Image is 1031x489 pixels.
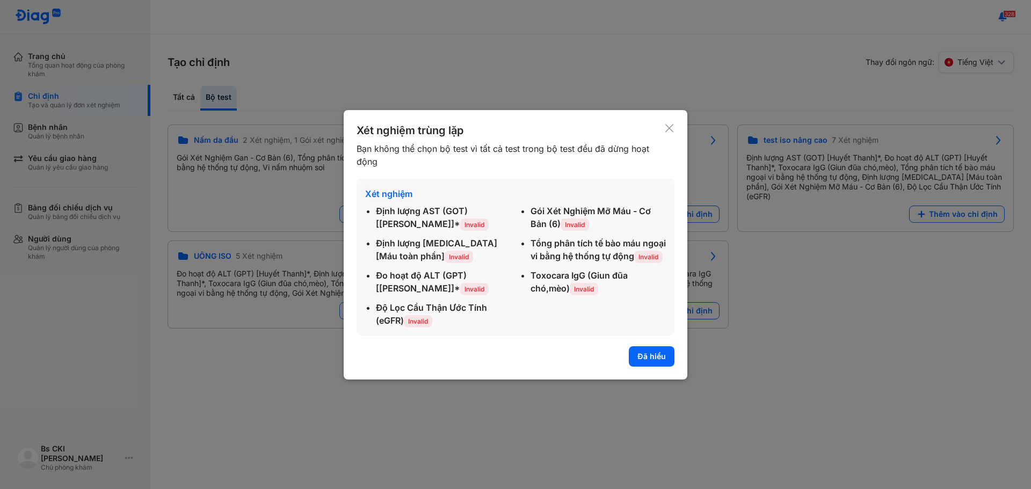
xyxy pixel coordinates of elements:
div: Đo hoạt độ ALT (GPT) [[PERSON_NAME]]* [376,269,511,295]
span: Invalid [445,251,473,263]
div: Xét nghiệm [365,187,666,200]
div: Tổng phân tích tế bào máu ngoại vi bằng hệ thống tự động [531,237,666,262]
span: Invalid [460,218,489,231]
span: Invalid [561,218,589,231]
div: Gói Xét Nghiệm Mỡ Máu - Cơ Bản (6) [531,205,666,230]
span: Invalid [634,251,663,263]
span: Invalid [460,283,489,295]
span: Invalid [570,283,598,295]
div: Định lượng [MEDICAL_DATA] [Máu toàn phần] [376,237,511,262]
div: Toxocara IgG (Giun đũa chó,mèo) [531,269,666,295]
div: Xét nghiệm trùng lặp [357,123,664,138]
span: Invalid [404,315,432,327]
div: Định lượng AST (GOT) [[PERSON_NAME]]* [376,205,511,230]
div: Độ Lọc Cầu Thận Ước Tính (eGFR) [376,301,511,327]
div: Bạn không thể chọn bộ test vì tất cả test trong bộ test đều đã dừng hoạt động [357,142,664,168]
button: Đã hiểu [629,346,674,367]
